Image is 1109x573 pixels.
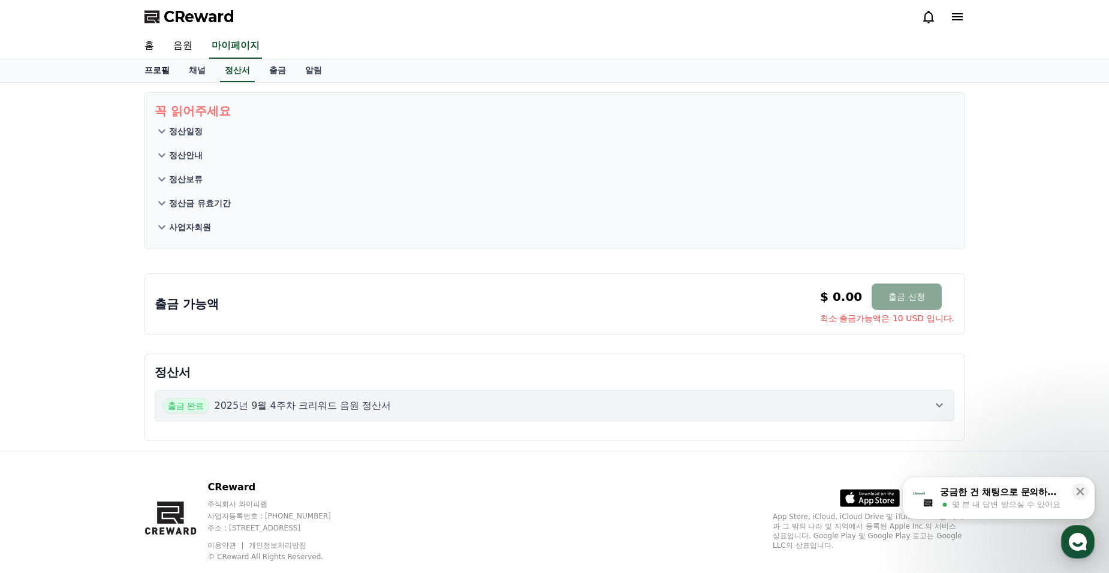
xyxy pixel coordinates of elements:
p: 주소 : [STREET_ADDRESS] [207,523,354,533]
p: 정산보류 [169,173,203,185]
button: 정산보류 [155,167,954,191]
p: $ 0.00 [820,288,862,305]
button: 정산안내 [155,143,954,167]
p: 주식회사 와이피랩 [207,499,354,509]
a: 알림 [296,59,332,82]
span: 홈 [38,398,45,408]
p: 정산안내 [169,149,203,161]
button: 정산일정 [155,119,954,143]
a: 설정 [155,380,230,410]
a: 정산서 [220,59,255,82]
a: 마이페이지 [209,34,262,59]
span: 대화 [110,399,124,408]
a: 채널 [179,59,215,82]
span: 출금 완료 [162,398,209,414]
a: 홈 [4,380,79,410]
p: © CReward All Rights Reserved. [207,552,354,562]
p: 정산금 유효기간 [169,197,231,209]
span: 설정 [185,398,200,408]
p: CReward [207,480,354,494]
button: 출금 신청 [872,284,941,310]
p: 사업자회원 [169,221,211,233]
a: CReward [144,7,234,26]
span: 최소 출금가능액은 10 USD 입니다. [820,312,954,324]
a: 대화 [79,380,155,410]
button: 사업자회원 [155,215,954,239]
a: 프로필 [135,59,179,82]
span: CReward [164,7,234,26]
a: 이용약관 [207,541,245,550]
a: 개인정보처리방침 [249,541,306,550]
button: 정산금 유효기간 [155,191,954,215]
a: 출금 [260,59,296,82]
p: 정산서 [155,364,954,381]
a: 홈 [135,34,164,59]
p: App Store, iCloud, iCloud Drive 및 iTunes Store는 미국과 그 밖의 나라 및 지역에서 등록된 Apple Inc.의 서비스 상표입니다. Goo... [773,512,965,550]
p: 사업자등록번호 : [PHONE_NUMBER] [207,511,354,521]
p: 정산일정 [169,125,203,137]
p: 출금 가능액 [155,295,219,312]
p: 꼭 읽어주세요 [155,102,954,119]
p: 2025년 9월 4주차 크리워드 음원 정산서 [214,399,391,413]
button: 출금 완료 2025년 9월 4주차 크리워드 음원 정산서 [155,390,954,421]
a: 음원 [164,34,202,59]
